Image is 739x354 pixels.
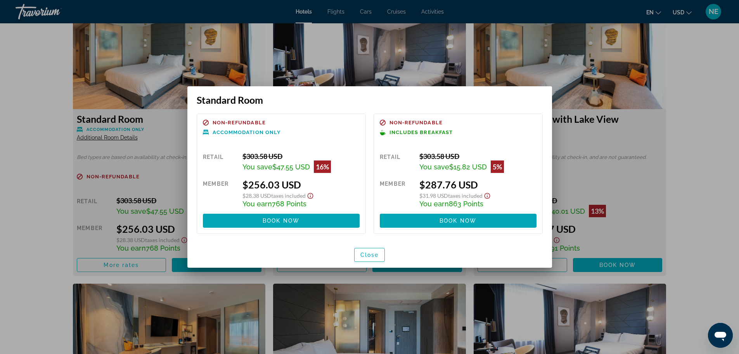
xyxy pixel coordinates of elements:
[242,152,360,160] div: $303.58 USD
[242,163,272,171] span: You save
[354,248,385,262] button: Close
[306,190,315,199] button: Show Taxes and Fees disclaimer
[203,179,237,208] div: Member
[272,163,310,171] span: $47.55 USD
[380,179,414,208] div: Member
[419,200,449,208] span: You earn
[380,214,537,228] button: Book now
[242,200,272,208] span: You earn
[389,120,443,125] span: Non-refundable
[203,214,360,228] button: Book now
[419,179,537,190] div: $287.76 USD
[449,163,487,171] span: $15.82 USD
[203,152,237,173] div: Retail
[197,94,543,106] h3: Standard Room
[448,192,483,199] span: Taxes included
[708,323,733,348] iframe: Buton lansare fereastră mesagerie
[263,218,299,224] span: Book now
[449,200,483,208] span: 863 Points
[389,130,453,135] span: Includes Breakfast
[272,200,306,208] span: 768 Points
[242,179,360,190] div: $256.03 USD
[213,130,281,135] span: Accommodation Only
[440,218,476,224] span: Book now
[419,152,537,160] div: $303.58 USD
[360,252,379,258] span: Close
[380,152,414,173] div: Retail
[483,190,492,199] button: Show Taxes and Fees disclaimer
[491,160,504,173] div: 5%
[271,192,306,199] span: Taxes included
[419,163,449,171] span: You save
[242,192,271,199] span: $28.38 USD
[314,160,331,173] div: 16%
[419,192,448,199] span: $31.98 USD
[213,120,266,125] span: Non-refundable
